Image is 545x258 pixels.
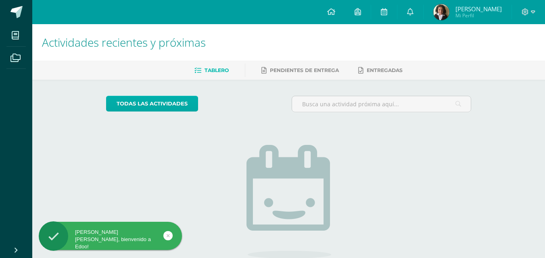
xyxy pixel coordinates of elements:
a: Tablero [194,64,229,77]
a: Pendientes de entrega [261,64,339,77]
span: Actividades recientes y próximas [42,35,206,50]
span: Mi Perfil [455,12,502,19]
div: [PERSON_NAME] [PERSON_NAME], bienvenido a Edoo! [39,229,182,251]
a: Entregadas [358,64,403,77]
a: todas las Actividades [106,96,198,111]
input: Busca una actividad próxima aquí... [292,96,471,112]
span: Tablero [205,67,229,73]
span: [PERSON_NAME] [455,5,502,13]
img: e43fab20639f04d76a27c9460989a2e5.png [433,4,449,20]
span: Pendientes de entrega [270,67,339,73]
span: Entregadas [367,67,403,73]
